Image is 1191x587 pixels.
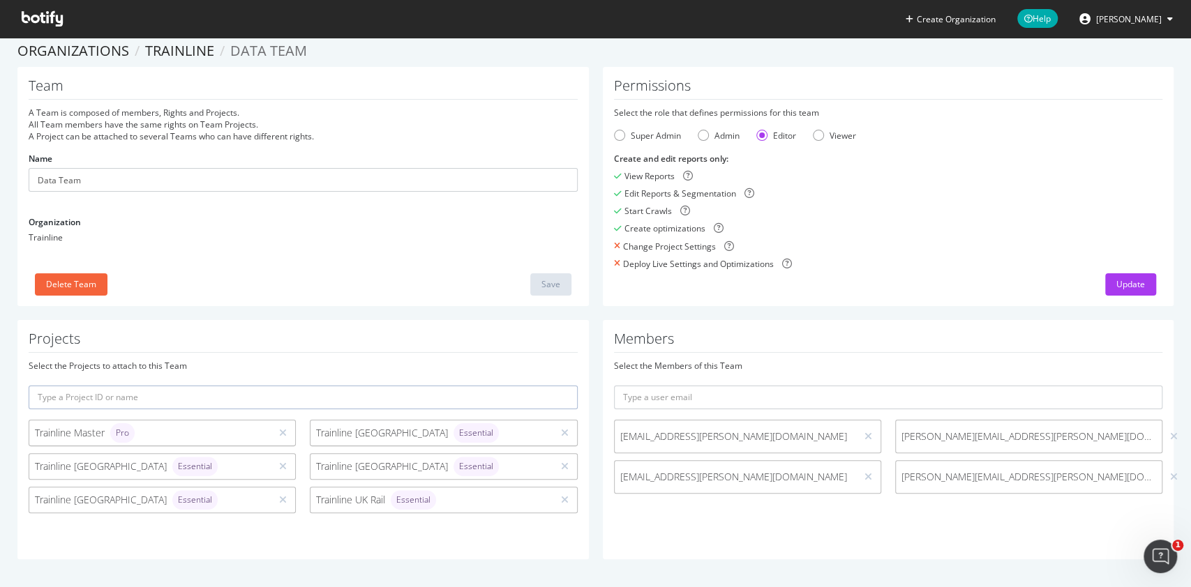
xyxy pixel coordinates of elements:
[830,130,856,142] div: Viewer
[391,490,436,510] div: brand label
[316,490,546,510] div: Trainline UK Rail
[17,41,1174,61] ol: breadcrumbs
[35,457,265,476] div: Trainline [GEOGRAPHIC_DATA]
[1068,8,1184,30] button: [PERSON_NAME]
[1096,13,1162,25] span: Caroline Schor
[316,423,546,443] div: Trainline [GEOGRAPHIC_DATA]
[614,107,1163,119] div: Select the role that defines permissions for this team
[29,331,578,353] h1: Projects
[624,205,672,217] div: Start Crawls
[35,490,265,510] div: Trainline [GEOGRAPHIC_DATA]
[396,496,430,504] span: Essential
[172,490,218,510] div: brand label
[29,360,578,372] div: Select the Projects to attach to this Team
[614,331,1163,353] h1: Members
[1105,273,1156,296] button: Update
[773,130,796,142] div: Editor
[230,41,307,60] span: Data Team
[17,41,129,60] a: Organizations
[29,107,578,142] div: A Team is composed of members, Rights and Projects. All Team members have the same rights on Team...
[813,130,856,142] div: Viewer
[901,429,1156,443] span: [PERSON_NAME][EMAIL_ADDRESS][PERSON_NAME][DOMAIN_NAME]
[29,386,578,409] input: Type a Project ID or name
[1017,9,1058,28] span: Help
[35,423,265,443] div: Trainline Master
[614,386,1163,409] input: Type a user email
[614,130,681,142] div: Super Admin
[756,130,796,142] div: Editor
[620,429,851,443] span: [EMAIL_ADDRESS][PERSON_NAME][DOMAIN_NAME]
[623,258,774,270] div: Deploy Live Settings and Optimizations
[905,13,996,26] button: Create Organization
[624,188,736,199] div: Edit Reports & Segmentation
[454,423,499,443] div: brand label
[35,273,107,296] button: Delete Team
[1144,540,1177,573] iframe: Intercom live chat
[624,222,705,234] div: Create optimizations
[714,130,740,142] div: Admin
[459,429,493,437] span: Essential
[1172,540,1183,551] span: 1
[29,168,578,192] input: Name
[624,170,675,182] div: View Reports
[46,278,96,290] div: Delete Team
[631,130,681,142] div: Super Admin
[29,78,578,100] h1: Team
[172,457,218,476] div: brand label
[316,457,546,476] div: Trainline [GEOGRAPHIC_DATA]
[145,41,214,60] a: Trainline
[29,216,81,228] label: Organization
[530,273,571,296] button: Save
[614,78,1163,100] h1: Permissions
[29,231,578,243] div: Trainline
[541,278,560,290] div: Save
[698,130,740,142] div: Admin
[178,462,212,471] span: Essential
[901,470,1156,484] span: [PERSON_NAME][EMAIL_ADDRESS][PERSON_NAME][DOMAIN_NAME]
[178,496,212,504] span: Essential
[110,423,135,443] div: brand label
[623,241,716,252] div: Change Project Settings
[1116,278,1145,290] div: Update
[459,462,493,471] span: Essential
[614,360,1163,372] div: Select the Members of this Team
[614,153,1163,165] div: Create and edit reports only :
[454,457,499,476] div: brand label
[29,153,52,165] label: Name
[116,429,129,437] span: Pro
[620,470,851,484] span: [EMAIL_ADDRESS][PERSON_NAME][DOMAIN_NAME]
